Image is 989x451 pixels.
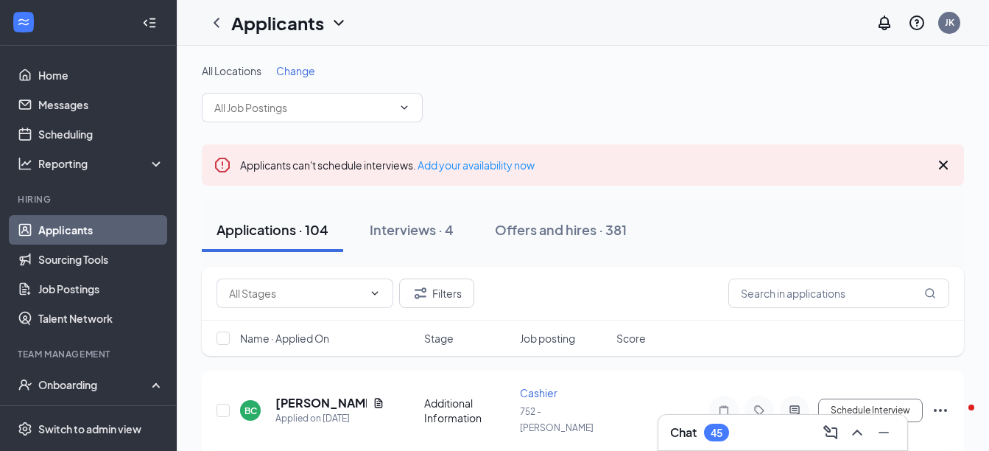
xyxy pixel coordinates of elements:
[932,402,949,419] svg: Ellipses
[38,399,164,429] a: Overview
[520,406,594,433] span: 752 - [PERSON_NAME]
[616,331,646,346] span: Score
[848,424,866,441] svg: ChevronUp
[924,287,936,299] svg: MagnifyingGlass
[18,377,32,392] svg: UserCheck
[398,102,410,113] svg: ChevronDown
[38,377,152,392] div: Onboarding
[38,156,165,171] div: Reporting
[38,60,164,90] a: Home
[711,427,722,439] div: 45
[786,405,803,416] svg: ActiveChat
[276,64,315,77] span: Change
[412,284,429,302] svg: Filter
[670,424,697,441] h3: Chat
[715,405,733,416] svg: Note
[38,422,141,436] div: Switch to admin view
[38,274,164,304] a: Job Postings
[945,16,954,29] div: JK
[875,424,893,441] svg: Minimize
[520,331,575,346] span: Job posting
[18,156,32,171] svg: Analysis
[728,279,949,308] input: Search in applications
[244,405,257,417] div: BC
[16,15,31,29] svg: WorkstreamLogo
[935,156,952,174] svg: Cross
[275,411,384,426] div: Applied on [DATE]
[822,424,840,441] svg: ComposeMessage
[38,215,164,245] a: Applicants
[38,304,164,333] a: Talent Network
[18,422,32,436] svg: Settings
[939,401,974,436] iframe: Intercom live chat
[229,285,363,301] input: All Stages
[202,64,261,77] span: All Locations
[240,158,535,172] span: Applicants can't schedule interviews.
[819,421,842,444] button: ComposeMessage
[38,119,164,149] a: Scheduling
[38,90,164,119] a: Messages
[142,15,157,30] svg: Collapse
[418,158,535,172] a: Add your availability now
[373,397,384,409] svg: Document
[275,395,367,411] h5: [PERSON_NAME]
[424,331,454,346] span: Stage
[330,14,348,32] svg: ChevronDown
[495,220,627,239] div: Offers and hires · 381
[217,220,328,239] div: Applications · 104
[520,386,557,399] span: Cashier
[18,193,161,206] div: Hiring
[214,156,231,174] svg: Error
[370,220,454,239] div: Interviews · 4
[872,421,895,444] button: Minimize
[208,14,225,32] svg: ChevronLeft
[876,14,893,32] svg: Notifications
[231,10,324,35] h1: Applicants
[369,287,381,299] svg: ChevronDown
[750,405,768,416] svg: Tag
[38,245,164,274] a: Sourcing Tools
[424,396,512,425] div: Additional Information
[818,399,923,422] button: Schedule Interview
[399,279,474,308] button: Filter Filters
[845,421,869,444] button: ChevronUp
[908,14,926,32] svg: QuestionInfo
[240,331,329,346] span: Name · Applied On
[214,99,393,116] input: All Job Postings
[18,348,161,360] div: Team Management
